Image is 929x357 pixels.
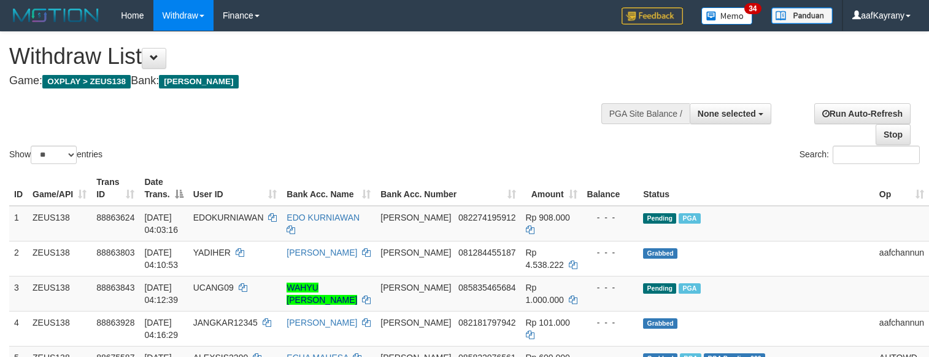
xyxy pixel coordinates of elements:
[526,283,564,305] span: Rp 1.000.000
[380,248,451,257] span: [PERSON_NAME]
[193,213,264,222] span: EDOKURNIAWAN
[28,206,91,241] td: ZEUS138
[9,75,607,87] h4: Game: Bank:
[193,248,231,257] span: YADIHER
[144,248,178,270] span: [DATE] 04:10:53
[28,171,91,206] th: Game/API: activate to sort column ascending
[643,318,677,329] span: Grabbed
[643,248,677,259] span: Grabbed
[96,248,134,257] span: 88863803
[188,171,282,206] th: User ID: activate to sort column ascending
[96,318,134,328] span: 88863928
[701,7,753,25] img: Button%20Memo.svg
[679,213,700,224] span: Marked by aafkaynarin
[282,171,376,206] th: Bank Acc. Name: activate to sort column ascending
[9,311,28,346] td: 4
[144,283,178,305] span: [DATE] 04:12:39
[690,103,771,124] button: None selected
[91,171,139,206] th: Trans ID: activate to sort column ascending
[458,318,515,328] span: Copy 082181797942 to clipboard
[287,318,357,328] a: [PERSON_NAME]
[698,109,756,119] span: None selected
[874,241,929,276] td: aafchannun
[9,276,28,311] td: 3
[876,124,911,145] a: Stop
[376,171,520,206] th: Bank Acc. Number: activate to sort column ascending
[28,241,91,276] td: ZEUS138
[193,318,258,328] span: JANGKAR12345
[526,213,570,222] span: Rp 908.000
[874,311,929,346] td: aafchannun
[587,316,634,329] div: - - -
[744,3,761,14] span: 34
[601,103,690,124] div: PGA Site Balance /
[800,146,920,164] label: Search:
[874,171,929,206] th: Op: activate to sort column ascending
[587,246,634,259] div: - - -
[9,146,102,164] label: Show entries
[814,103,911,124] a: Run Auto-Refresh
[96,283,134,292] span: 88863843
[587,281,634,294] div: - - -
[28,276,91,311] td: ZEUS138
[458,283,515,292] span: Copy 085835465684 to clipboard
[587,211,634,224] div: - - -
[9,44,607,69] h1: Withdraw List
[9,171,28,206] th: ID
[582,171,639,206] th: Balance
[96,213,134,222] span: 88863624
[31,146,77,164] select: Showentries
[521,171,582,206] th: Amount: activate to sort column ascending
[380,213,451,222] span: [PERSON_NAME]
[9,241,28,276] td: 2
[144,213,178,235] span: [DATE] 04:03:16
[643,213,676,224] span: Pending
[144,318,178,340] span: [DATE] 04:16:29
[159,75,238,88] span: [PERSON_NAME]
[833,146,920,164] input: Search:
[458,248,515,257] span: Copy 081284455187 to clipboard
[458,213,515,222] span: Copy 082274195912 to clipboard
[28,311,91,346] td: ZEUS138
[526,318,570,328] span: Rp 101.000
[638,171,874,206] th: Status
[139,171,188,206] th: Date Trans.: activate to sort column descending
[643,283,676,294] span: Pending
[287,213,360,222] a: EDO KURNIAWAN
[380,283,451,292] span: [PERSON_NAME]
[771,7,833,24] img: panduan.png
[380,318,451,328] span: [PERSON_NAME]
[9,6,102,25] img: MOTION_logo.png
[287,283,357,305] a: WAHYU [PERSON_NAME]
[679,283,700,294] span: Marked by aafkaynarin
[526,248,564,270] span: Rp 4.538.222
[287,248,357,257] a: [PERSON_NAME]
[42,75,131,88] span: OXPLAY > ZEUS138
[9,206,28,241] td: 1
[622,7,683,25] img: Feedback.jpg
[193,283,234,292] span: UCANG09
